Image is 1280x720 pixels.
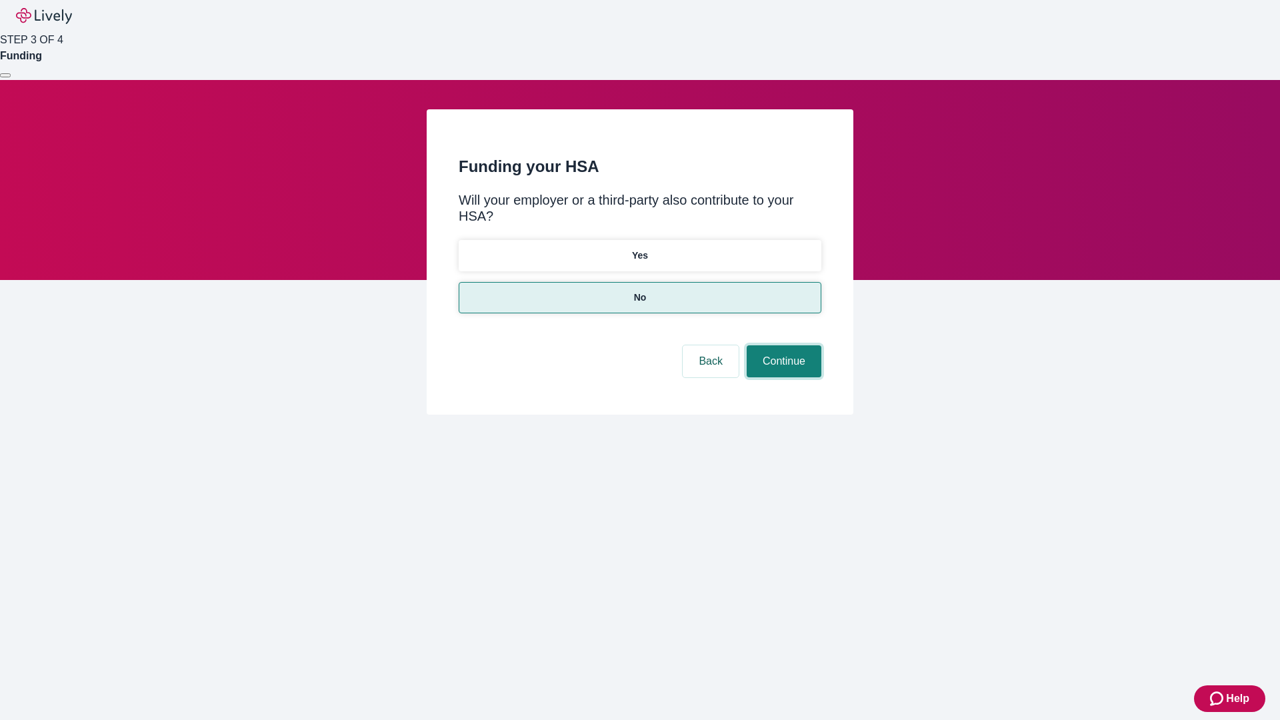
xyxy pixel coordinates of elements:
[1226,691,1249,707] span: Help
[459,240,821,271] button: Yes
[747,345,821,377] button: Continue
[632,249,648,263] p: Yes
[459,192,821,224] div: Will your employer or a third-party also contribute to your HSA?
[459,155,821,179] h2: Funding your HSA
[634,291,647,305] p: No
[16,8,72,24] img: Lively
[459,282,821,313] button: No
[1194,685,1265,712] button: Zendesk support iconHelp
[683,345,739,377] button: Back
[1210,691,1226,707] svg: Zendesk support icon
